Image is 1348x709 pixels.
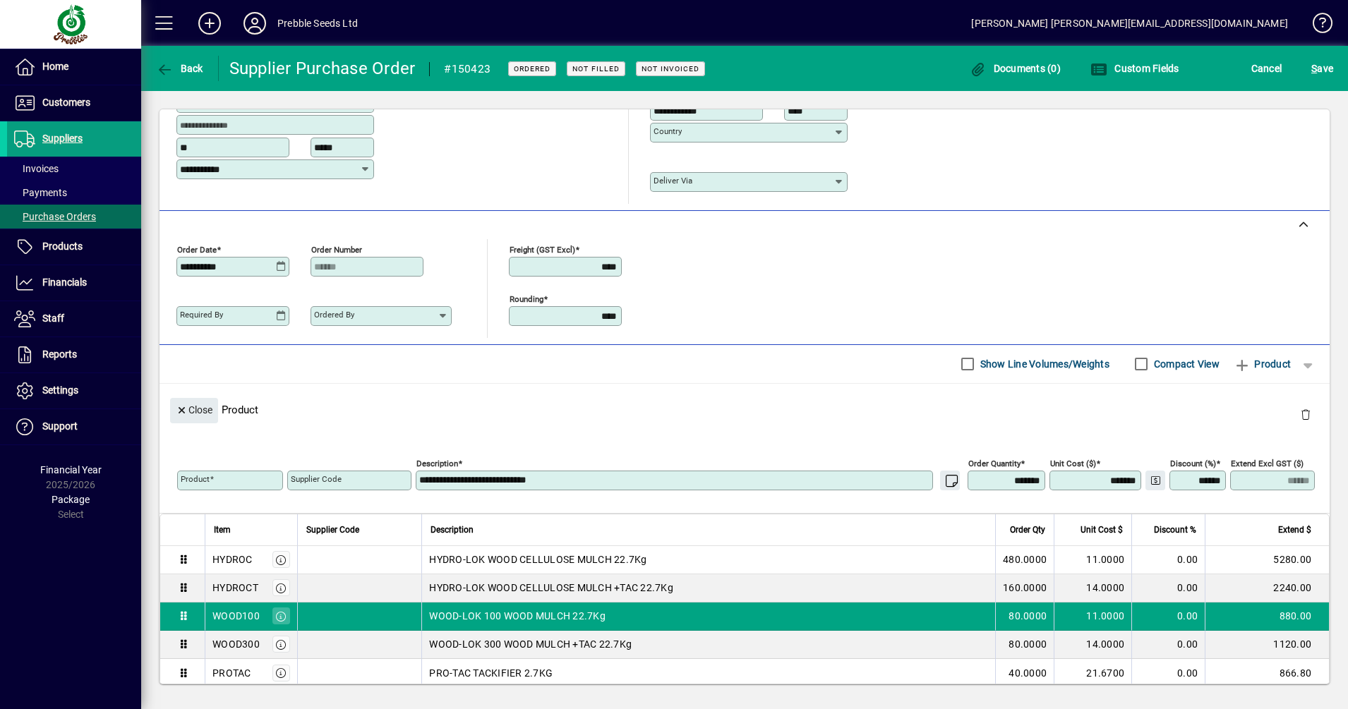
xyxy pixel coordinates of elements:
span: Financial Year [40,464,102,475]
td: 480.0000 [995,546,1054,574]
span: Settings [42,384,78,396]
mat-label: Unit Cost ($) [1050,458,1096,468]
a: Payments [7,181,141,205]
td: 80.0000 [995,602,1054,631]
a: Settings [7,373,141,408]
mat-label: Rounding [510,293,543,303]
span: Payments [14,187,67,198]
button: Save [1308,56,1337,81]
label: Compact View [1151,357,1220,371]
span: HYDRO-LOK WOOD CELLULOSE MULCH +TAC 22.7Kg [429,581,673,595]
div: #150423 [444,58,491,80]
button: Custom Fields [1087,56,1183,81]
a: Products [7,229,141,265]
div: WOOD100 [212,609,260,623]
a: Knowledge Base [1302,3,1330,49]
td: 880.00 [1205,602,1329,631]
span: Suppliers [42,133,83,144]
span: Customers [42,97,90,108]
span: ave [1311,57,1333,80]
span: HYDRO-LOK WOOD CELLULOSE MULCH 22.7Kg [429,552,646,566]
mat-label: Order Quantity [968,458,1021,468]
a: Customers [7,85,141,121]
td: 11.0000 [1054,602,1131,631]
span: WOOD-LOK 300 WOOD MULCH +TAC 22.7Kg [429,637,632,651]
td: 14.0000 [1054,574,1131,602]
span: Extend $ [1278,522,1311,538]
button: Delete [1289,398,1323,432]
button: Add [187,11,232,36]
a: Purchase Orders [7,205,141,229]
span: Financials [42,277,87,288]
span: Staff [42,313,64,324]
app-page-header-button: Close [167,403,222,416]
td: 0.00 [1131,602,1205,631]
div: PROTAC [212,666,251,680]
td: 2240.00 [1205,574,1329,602]
span: Custom Fields [1090,63,1179,74]
td: 0.00 [1131,546,1205,574]
span: Reports [42,349,77,360]
a: Financials [7,265,141,301]
app-page-header-button: Delete [1289,408,1323,420]
span: Documents (0) [969,63,1061,74]
td: 5280.00 [1205,546,1329,574]
td: 1120.00 [1205,631,1329,659]
mat-label: Required by [180,310,223,320]
td: 11.0000 [1054,546,1131,574]
span: Invoices [14,163,59,174]
span: Not Invoiced [642,64,699,73]
button: Documents (0) [965,56,1064,81]
td: 0.00 [1131,574,1205,602]
td: 14.0000 [1054,631,1131,659]
span: Close [176,399,212,422]
mat-label: Discount (%) [1170,458,1216,468]
mat-label: Product [181,474,210,484]
span: Product [1234,353,1291,375]
td: 80.0000 [995,631,1054,659]
span: Purchase Orders [14,211,96,222]
span: Package [52,494,90,505]
span: Home [42,61,68,72]
span: Item [214,522,231,538]
span: WOOD-LOK 100 WOOD MULCH 22.7Kg [429,609,606,623]
td: 160.0000 [995,574,1054,602]
mat-label: Country [654,126,682,136]
span: Products [42,241,83,252]
div: Supplier Purchase Order [229,57,416,80]
mat-label: Deliver via [654,176,692,186]
span: S [1311,63,1317,74]
a: Reports [7,337,141,372]
button: Close [170,398,218,423]
span: Ordered [514,64,550,73]
span: Supplier Code [306,522,359,538]
span: Not Filled [572,64,620,73]
a: Support [7,409,141,444]
td: 0.00 [1131,659,1205,687]
div: HYDROCT [212,581,258,595]
a: Staff [7,301,141,337]
div: WOOD300 [212,637,260,651]
label: Show Line Volumes/Weights [977,357,1109,371]
mat-label: Freight (GST excl) [510,244,575,254]
td: 21.6700 [1054,659,1131,687]
span: Cancel [1251,57,1282,80]
mat-label: Extend excl GST ($) [1231,458,1304,468]
button: Back [152,56,207,81]
mat-label: Ordered by [314,310,354,320]
div: Prebble Seeds Ltd [277,12,358,35]
button: Change Price Levels [1145,471,1165,490]
td: 866.80 [1205,659,1329,687]
span: Back [156,63,203,74]
mat-label: Order number [311,244,362,254]
span: Unit Cost $ [1081,522,1123,538]
a: Home [7,49,141,85]
mat-label: Supplier Code [291,474,342,484]
a: Invoices [7,157,141,181]
span: Description [431,522,474,538]
td: 40.0000 [995,659,1054,687]
button: Product [1227,351,1298,377]
app-page-header-button: Back [141,56,219,81]
mat-label: Order date [177,244,217,254]
div: [PERSON_NAME] [PERSON_NAME][EMAIL_ADDRESS][DOMAIN_NAME] [971,12,1288,35]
